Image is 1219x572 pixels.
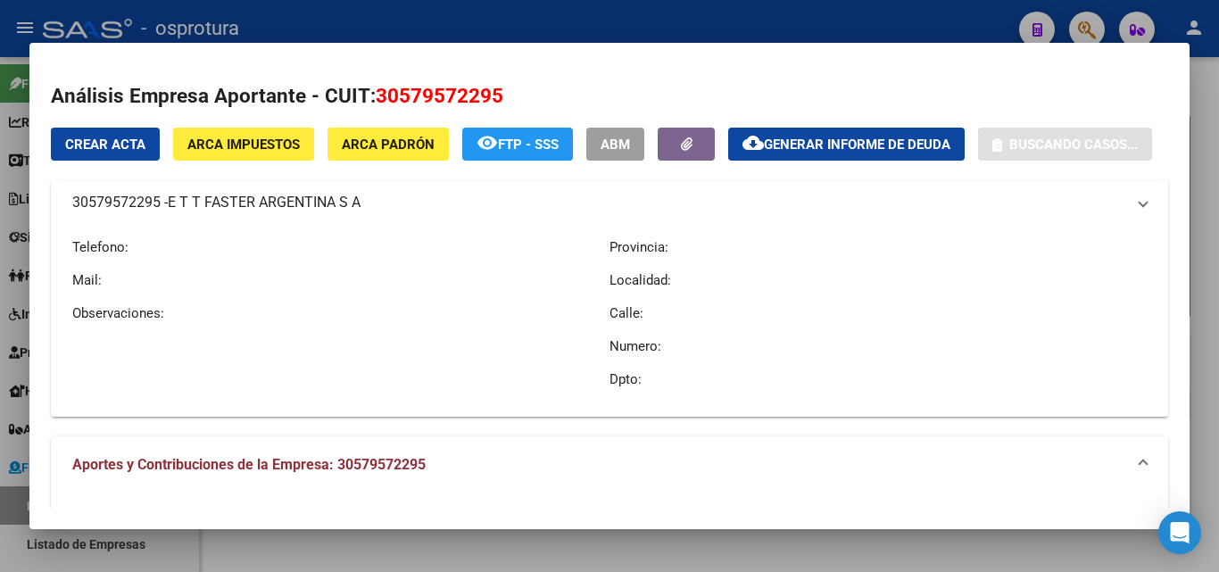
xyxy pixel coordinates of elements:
[742,132,764,153] mat-icon: cloud_download
[609,270,1147,290] p: Localidad:
[72,456,426,473] span: Aportes y Contribuciones de la Empresa: 30579572295
[609,369,1147,389] p: Dpto:
[609,237,1147,257] p: Provincia:
[72,237,609,257] p: Telefono:
[51,128,160,161] button: Crear Acta
[498,137,559,153] span: FTP - SSS
[72,192,1125,213] mat-panel-title: 30579572295 -
[65,137,145,153] span: Crear Acta
[586,128,644,161] button: ABM
[462,128,573,161] button: FTP - SSS
[728,128,965,161] button: Generar informe de deuda
[51,436,1168,493] mat-expansion-panel-header: Aportes y Contribuciones de la Empresa: 30579572295
[51,493,1168,541] div: Aportes y Contribuciones de la Empresa: 30579572295
[51,224,1168,417] div: 30579572295 -E T T FASTER ARGENTINA S A
[376,84,503,107] span: 30579572295
[764,137,950,153] span: Generar informe de deuda
[601,137,630,153] span: ABM
[609,303,1147,323] p: Calle:
[173,128,314,161] button: ARCA Impuestos
[978,128,1152,161] button: Buscando casos...
[609,336,1147,356] p: Numero:
[72,303,609,323] p: Observaciones:
[342,137,435,153] span: ARCA Padrón
[1009,137,1138,153] span: Buscando casos...
[1158,511,1201,554] div: Open Intercom Messenger
[477,132,498,153] mat-icon: remove_red_eye
[328,128,449,161] button: ARCA Padrón
[51,81,1168,112] h2: Análisis Empresa Aportante - CUIT:
[187,137,300,153] span: ARCA Impuestos
[168,192,361,213] span: E T T FASTER ARGENTINA S A
[51,181,1168,224] mat-expansion-panel-header: 30579572295 -E T T FASTER ARGENTINA S A
[72,270,609,290] p: Mail:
